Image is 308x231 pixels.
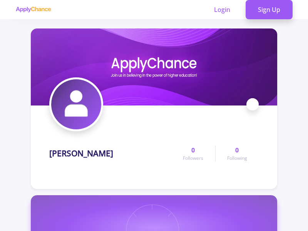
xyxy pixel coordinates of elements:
span: Followers [183,155,203,162]
h1: [PERSON_NAME] [49,149,113,158]
span: 0 [191,146,195,155]
a: 0Following [215,146,259,162]
img: moein farahiavatar [51,79,101,129]
span: Following [227,155,247,162]
a: 0Followers [171,146,215,162]
img: moein farahicover image [31,28,277,105]
span: 0 [235,146,239,155]
img: applychance logo text only [15,7,51,13]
